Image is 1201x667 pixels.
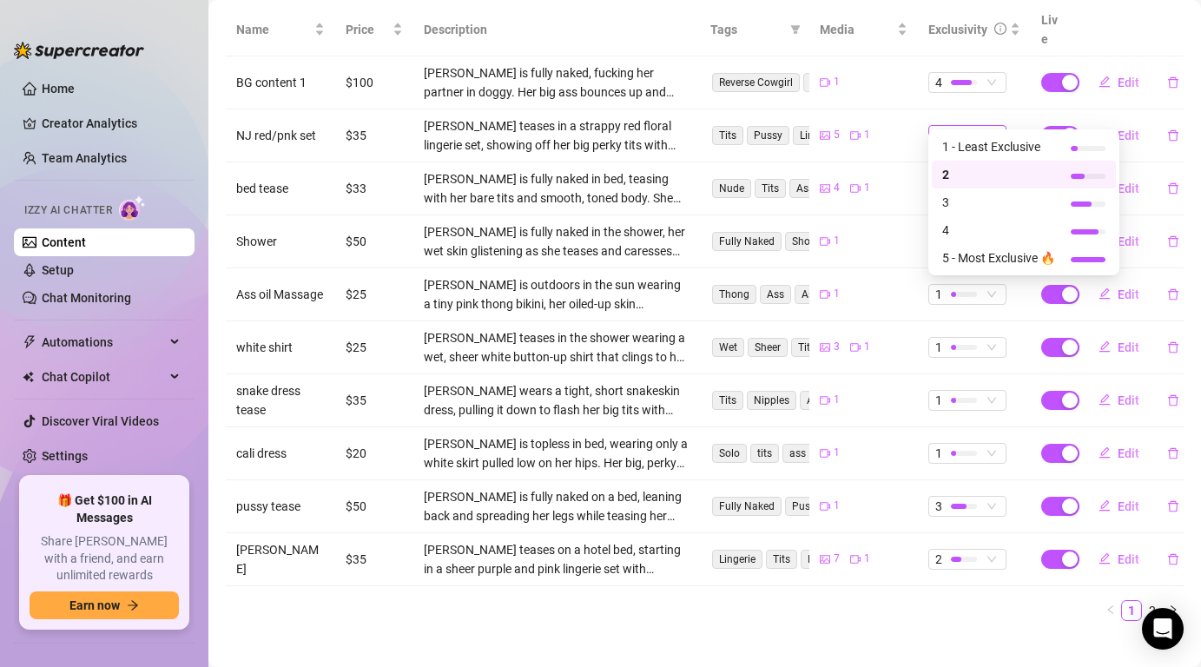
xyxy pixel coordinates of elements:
[42,235,86,249] a: Content
[942,221,1055,240] span: 4
[834,127,840,143] span: 5
[1153,122,1193,149] button: delete
[1153,333,1193,361] button: delete
[935,497,942,516] span: 3
[1099,393,1111,406] span: edit
[1168,604,1178,615] span: right
[42,449,88,463] a: Settings
[335,3,413,56] th: Price
[1153,545,1193,573] button: delete
[335,268,413,321] td: $25
[942,165,1055,184] span: 2
[424,275,690,314] div: [PERSON_NAME] is outdoors in the sun wearing a tiny pink thong bikini, her oiled-up skin glisteni...
[1153,439,1193,467] button: delete
[335,321,413,374] td: $25
[30,492,179,526] span: 🎁 Get $100 in AI Messages
[1085,545,1153,573] button: Edit
[69,598,120,612] span: Earn now
[801,550,843,569] span: Pussy
[1118,129,1139,142] span: Edit
[935,126,942,145] span: 2
[226,321,335,374] td: white shirt
[1142,608,1184,650] div: Open Intercom Messenger
[23,371,34,383] img: Chat Copilot
[30,591,179,619] button: Earn nowarrow-right
[1153,492,1193,520] button: delete
[935,338,942,357] span: 1
[1167,235,1179,248] span: delete
[424,434,690,472] div: [PERSON_NAME] is topless in bed, wearing only a white skirt pulled low on her hips. Her big, perk...
[1167,76,1179,89] span: delete
[834,339,840,355] span: 3
[24,202,112,219] span: Izzy AI Chatter
[747,126,789,145] span: Pussy
[42,363,165,391] span: Chat Copilot
[712,391,743,410] span: Tits
[785,232,834,251] span: Shower
[226,109,335,162] td: NJ red/pnk set
[1153,69,1193,96] button: delete
[1167,129,1179,142] span: delete
[712,338,744,357] span: Wet
[335,56,413,109] td: $100
[1167,553,1179,565] span: delete
[785,497,828,516] span: Pussy
[834,392,840,408] span: 1
[834,180,840,196] span: 4
[226,162,335,215] td: bed tease
[834,498,840,514] span: 1
[935,444,942,463] span: 1
[834,551,840,567] span: 7
[928,20,987,39] div: Exclusivity
[942,193,1055,212] span: 3
[820,395,830,406] span: video-camera
[864,127,870,143] span: 1
[127,599,139,611] span: arrow-right
[712,550,762,569] span: Lingerie
[424,63,690,102] div: [PERSON_NAME] is fully naked, fucking her partner in doggy. Her big ass bounces up and down, with...
[793,126,843,145] span: Lingerie
[335,109,413,162] td: $35
[1085,492,1153,520] button: Edit
[942,248,1055,267] span: 5 - Most Exclusive 🔥
[850,342,861,353] span: video-camera
[226,374,335,427] td: snake dress tease
[712,232,782,251] span: Fully Naked
[1085,69,1153,96] button: Edit
[760,285,791,304] span: Ass
[755,179,786,198] span: Tits
[820,289,830,300] span: video-camera
[1085,281,1153,308] button: Edit
[1121,600,1142,621] li: 1
[994,23,1006,35] span: info-circle
[809,3,919,56] th: Media
[850,554,861,565] span: video-camera
[1167,288,1179,300] span: delete
[335,533,413,586] td: $35
[42,328,165,356] span: Automations
[942,137,1055,156] span: 1 - Least Exclusive
[1118,182,1139,195] span: Edit
[335,427,413,480] td: $20
[834,445,840,461] span: 1
[834,233,840,249] span: 1
[820,342,830,353] span: picture
[935,285,942,304] span: 1
[1085,386,1153,414] button: Edit
[712,444,747,463] span: Solo
[424,328,690,367] div: [PERSON_NAME] teases in the shower wearing a wet, sheer white button-up shirt that clings to her ...
[1099,287,1111,300] span: edit
[1118,287,1139,301] span: Edit
[42,109,181,137] a: Creator Analytics
[1167,182,1179,195] span: delete
[1167,341,1179,353] span: delete
[700,3,809,56] th: Tags
[712,126,743,145] span: Tits
[935,391,942,410] span: 1
[1100,600,1121,621] button: left
[424,116,690,155] div: [PERSON_NAME] teases in a strappy red floral lingerie set, showing off her big perky tits with ni...
[1099,499,1111,512] span: edit
[820,236,830,247] span: video-camera
[1153,386,1193,414] button: delete
[424,487,690,525] div: [PERSON_NAME] is fully naked on a bed, leaning back and spreading her legs while teasing her puss...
